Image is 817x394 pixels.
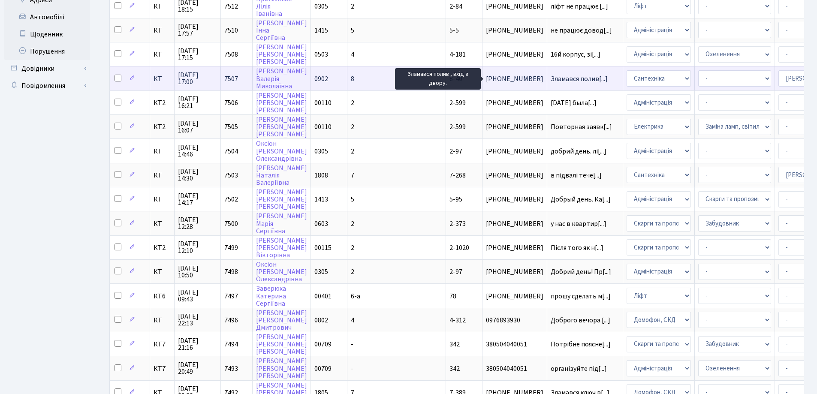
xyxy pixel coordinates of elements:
span: 5 [351,195,354,204]
span: Добрий день! Пр[...] [551,267,611,277]
span: [DATE] 09:43 [178,289,217,303]
span: [PHONE_NUMBER] [486,148,543,155]
span: 2 [351,267,354,277]
span: 7504 [224,147,238,156]
span: 0305 [314,267,328,277]
span: ліфт не працює.[...] [551,2,608,11]
a: [PERSON_NAME][PERSON_NAME][PERSON_NAME] [256,357,307,381]
span: 00709 [314,364,332,373]
a: Оксіон[PERSON_NAME]Олександрівна [256,139,307,163]
span: [DATE] 14:17 [178,192,217,206]
span: в підвалі тече[...] [551,171,602,180]
span: 380504040051 [486,341,543,348]
a: Порушення [4,43,90,60]
span: 7510 [224,26,238,35]
span: КТ [154,27,171,34]
span: 1808 [314,171,328,180]
span: 00709 [314,340,332,349]
span: КТ [154,317,171,324]
span: Після того як н[...] [551,243,603,253]
span: 7512 [224,2,238,11]
span: Зламався полив[...] [551,74,608,84]
span: 0305 [314,147,328,156]
span: 4-181 [449,50,466,59]
a: [PERSON_NAME]НаталіяВалеріївна [256,163,307,187]
span: КТ [154,172,171,179]
span: [PHONE_NUMBER] [486,3,543,10]
a: Повідомлення [4,77,90,94]
span: КТ7 [154,365,171,372]
span: 2-599 [449,98,466,108]
a: Довідники [4,60,90,77]
span: 1415 [314,26,328,35]
span: 0902 [314,74,328,84]
span: 342 [449,364,460,373]
span: 2 [351,2,354,11]
span: Потрібне поясне[...] [551,340,611,349]
span: [DATE] 16:07 [178,120,217,134]
span: 7508 [224,50,238,59]
span: 2 [351,98,354,108]
span: Повторная заявк[...] [551,122,612,132]
span: 380504040051 [486,365,543,372]
span: 7496 [224,316,238,325]
span: [DATE] 16:21 [178,96,217,109]
span: 00110 [314,122,332,132]
span: КТ2 [154,123,171,130]
span: 8 [351,74,354,84]
span: 0305 [314,2,328,11]
a: [PERSON_NAME][PERSON_NAME]Дмитрович [256,308,307,332]
span: 7493 [224,364,238,373]
span: організуйте під[...] [551,364,607,373]
a: Автомобілі [4,9,90,26]
span: 00401 [314,292,332,301]
span: 7-268 [449,171,466,180]
span: 2-97 [449,267,462,277]
span: Доброго вечора.[...] [551,316,610,325]
span: Добрый день. Ка[...] [551,195,611,204]
span: 7494 [224,340,238,349]
span: КТ [154,3,171,10]
span: КТ [154,148,171,155]
span: [PHONE_NUMBER] [486,220,543,227]
span: 0503 [314,50,328,59]
span: 00115 [314,243,332,253]
span: 342 [449,340,460,349]
span: у нас в квартир[...] [551,219,606,229]
span: 0603 [314,219,328,229]
span: - [351,340,353,349]
span: [DATE] 17:00 [178,72,217,85]
span: [DATE] 17:57 [178,23,217,37]
span: 7505 [224,122,238,132]
span: не працює довод[...] [551,26,612,35]
span: [DATE] 12:10 [178,241,217,254]
span: КТ2 [154,244,171,251]
span: 0802 [314,316,328,325]
a: [PERSON_NAME][PERSON_NAME]Вікторівна [256,236,307,260]
span: 78 [449,292,456,301]
span: 2-97 [449,147,462,156]
span: КТ [154,196,171,203]
span: 5-5 [449,26,459,35]
span: [PHONE_NUMBER] [486,268,543,275]
span: [PHONE_NUMBER] [486,244,543,251]
span: [DATE] 12:28 [178,217,217,230]
span: [PHONE_NUMBER] [486,293,543,300]
span: 7499 [224,243,238,253]
div: Зламався полив , вхід з двору. [395,68,481,90]
span: 2 [351,122,354,132]
a: [PERSON_NAME][PERSON_NAME][PERSON_NAME] [256,187,307,211]
span: КТ [154,220,171,227]
a: [PERSON_NAME]ВалеріяМиколаївна [256,67,307,91]
span: 2 [351,219,354,229]
span: 2-1020 [449,243,469,253]
span: 1413 [314,195,328,204]
span: 7497 [224,292,238,301]
span: 7502 [224,195,238,204]
a: Оксіон[PERSON_NAME]Олександрівна [256,260,307,284]
span: [DATE] 20:49 [178,361,217,375]
span: 0976893930 [486,317,543,324]
span: 2 [351,243,354,253]
span: [DATE] была[...] [551,98,597,108]
span: 2-599 [449,122,466,132]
